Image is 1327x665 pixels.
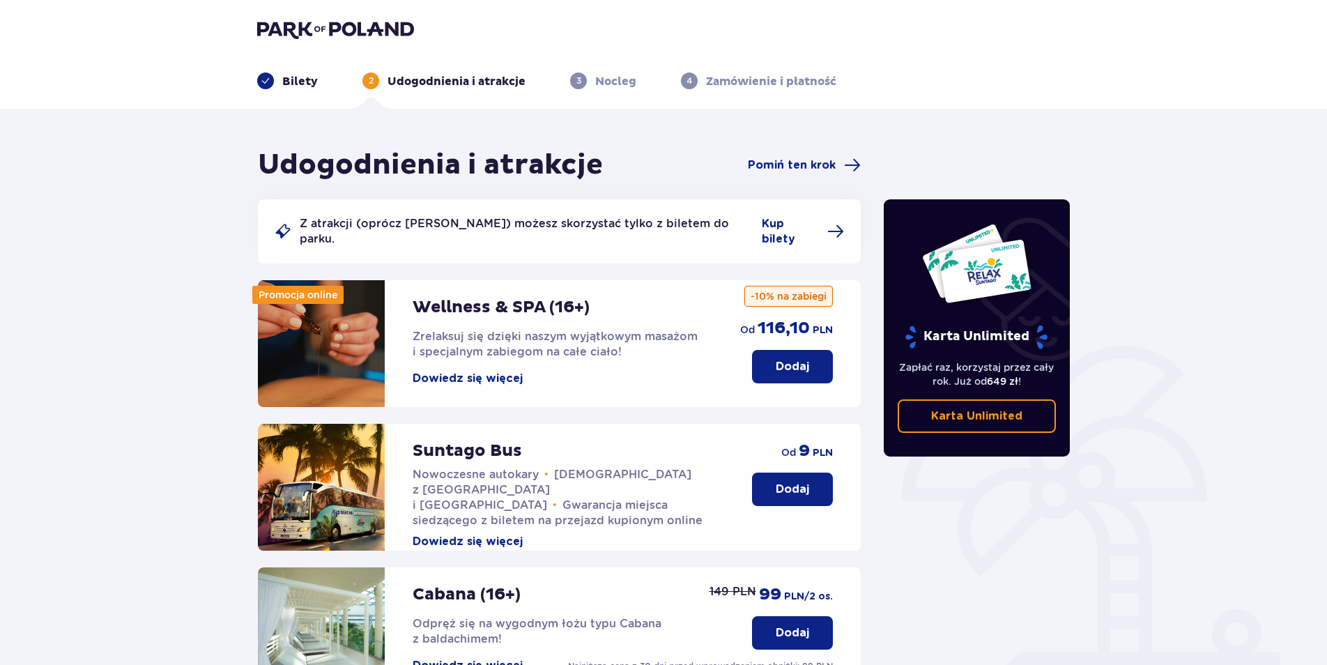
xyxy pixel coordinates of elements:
[752,350,833,383] button: Dodaj
[413,468,539,481] span: Nowoczesne autokary
[813,323,833,337] p: PLN
[252,286,344,304] div: Promocja online
[987,376,1018,387] span: 649 zł
[300,216,753,247] p: Z atrakcji (oprócz [PERSON_NAME]) możesz skorzystać tylko z biletem do parku.
[413,330,698,358] span: Zrelaksuj się dzięki naszym wyjątkowym masażom i specjalnym zabiegom na całe ciało!
[752,473,833,506] button: Dodaj
[752,616,833,650] button: Dodaj
[898,360,1057,388] p: Zapłać raz, korzystaj przez cały rok. Już od !
[748,158,836,173] span: Pomiń ten krok
[413,617,661,645] span: Odpręż się na wygodnym łożu typu Cabana z baldachimem!
[706,74,836,89] p: Zamówienie i płatność
[758,318,810,339] p: 116,10
[258,424,385,551] img: attraction
[413,584,521,605] p: Cabana (16+)
[799,441,810,461] p: 9
[258,148,603,183] h1: Udogodnienia i atrakcje
[784,590,833,604] p: PLN /2 os.
[762,216,819,247] span: Kup bilety
[776,359,809,374] p: Dodaj
[282,74,318,89] p: Bilety
[740,323,755,337] p: od
[762,216,844,247] a: Kup bilety
[369,75,374,87] p: 2
[744,286,833,307] p: -10% na zabiegi
[776,625,809,641] p: Dodaj
[686,75,692,87] p: 4
[595,74,636,89] p: Nocleg
[544,468,549,482] span: •
[413,468,691,512] span: [DEMOGRAPHIC_DATA] z [GEOGRAPHIC_DATA] i [GEOGRAPHIC_DATA]
[388,74,526,89] p: Udogodnienia i atrakcje
[413,371,523,386] button: Dowiedz się więcej
[759,584,781,605] p: 99
[709,584,756,599] p: 149 PLN
[553,498,557,512] span: •
[257,20,414,39] img: Park of Poland logo
[413,534,523,549] button: Dowiedz się więcej
[931,408,1022,424] p: Karta Unlimited
[576,75,581,87] p: 3
[898,399,1057,433] a: Karta Unlimited
[904,325,1049,349] p: Karta Unlimited
[413,297,590,318] p: Wellness & SPA (16+)
[748,157,861,174] a: Pomiń ten krok
[258,280,385,407] img: attraction
[813,446,833,460] p: PLN
[413,441,522,461] p: Suntago Bus
[776,482,809,497] p: Dodaj
[781,445,796,459] p: od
